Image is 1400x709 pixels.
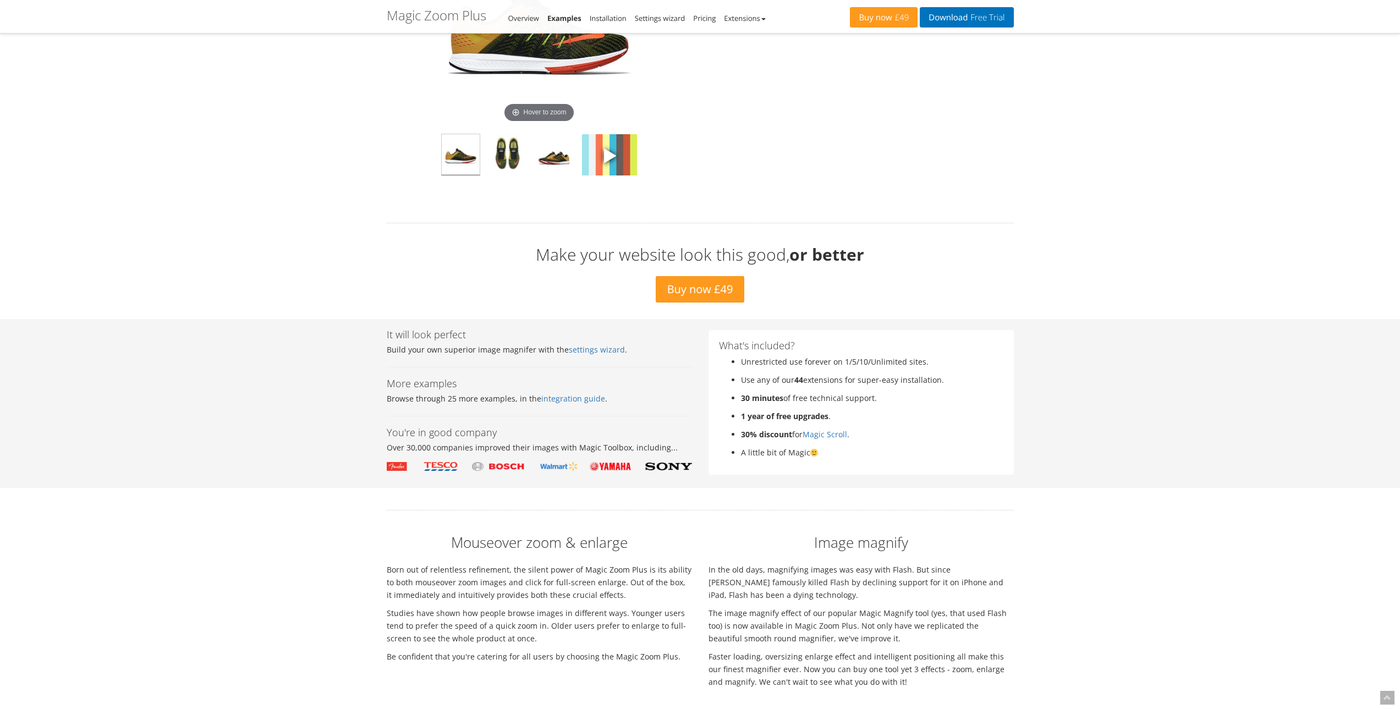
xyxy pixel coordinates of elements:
[741,393,783,403] b: 30 minutes
[719,339,795,352] span: What's included?
[541,393,605,404] a: integration guide
[387,378,692,389] h3: More examples
[488,134,526,175] img: Magic Zoom Plus - Examples
[582,134,637,175] img: Magic Zoom Plus - Examples
[387,462,692,471] img: Magic Toolbox customers
[387,245,1014,263] h2: Make your website look this good,
[387,427,692,438] h3: You're in good company
[803,429,847,439] a: Magic Scroll
[656,276,745,303] a: Buy now £49
[387,392,692,405] p: Browse through 25 more examples, in the .
[387,563,692,601] p: Born out of relentless refinement, the silent power of Magic Zoom Plus is its ability to both mou...
[387,343,692,356] p: Build your own superior image magnifer with the .
[387,607,692,645] p: Studies have shown how people browse images in different ways. Younger users tend to prefer the s...
[789,243,864,266] b: or better
[709,532,1014,552] h2: Image magnify
[794,375,803,385] b: 44
[535,134,573,175] img: Magic Zoom Plus - Examples
[968,13,1004,22] span: Free Trial
[547,13,581,23] a: Examples
[387,532,692,552] h2: Mouseover zoom & enlarge
[741,355,1003,368] li: Unrestricted use forever on 1/5/10/Unlimited sites.
[741,411,828,421] b: 1 year of free upgrades
[741,428,1003,441] li: for .
[387,441,692,454] p: Over 30,000 companies improved their images with Magic Toolbox, including...
[387,650,692,663] p: Be confident that you're catering for all users by choosing the Magic Zoom Plus.
[741,429,792,439] b: 30% discount
[741,373,1003,386] li: Use any of our extensions for super-easy installation.
[709,607,1014,645] p: The image magnify effect of our popular Magic Magnify tool (yes, that used Flash too) is now avai...
[709,650,1014,688] p: Faster loading, oversizing enlarge effect and intelligent positioning all make this our finest ma...
[635,13,685,23] a: Settings wizard
[741,392,1003,404] li: of free technical support.
[590,13,627,23] a: Installation
[741,410,1003,422] li: .
[920,7,1013,28] a: DownloadFree Trial
[508,13,539,23] a: Overview
[724,13,765,23] a: Extensions
[850,7,918,28] a: Buy now£49
[387,329,692,340] h3: It will look perfect
[709,563,1014,601] p: In the old days, magnifying images was easy with Flash. But since [PERSON_NAME] famously killed F...
[387,8,486,23] h1: Magic Zoom Plus
[892,13,909,22] span: £49
[810,449,818,457] img: 🙂
[741,446,1003,459] li: A little bit of Magic
[442,134,480,175] img: Magic Zoom Plus - Examples
[693,13,716,23] a: Pricing
[569,344,625,355] a: settings wizard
